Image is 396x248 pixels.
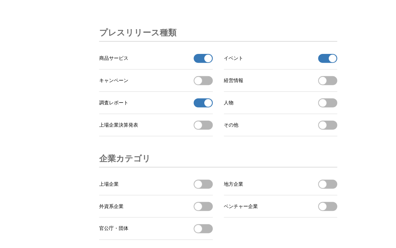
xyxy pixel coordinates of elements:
h3: 企業カテゴリ [99,150,151,167]
span: 上場企業 [99,181,119,187]
span: 商品サービス [99,55,128,62]
span: ベンチャー企業 [224,203,258,210]
span: 経営情報 [224,78,244,84]
span: キャンペーン [99,78,128,84]
span: 外資系企業 [99,203,124,210]
span: 調査レポート [99,100,128,106]
span: 地方企業 [224,181,244,187]
span: 人物 [224,100,234,106]
h3: プレスリリース種類 [99,24,176,41]
span: その他 [224,122,239,128]
span: イベント [224,55,244,62]
span: 上場企業決算発表 [99,122,138,128]
span: 官公庁・団体 [99,226,128,232]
